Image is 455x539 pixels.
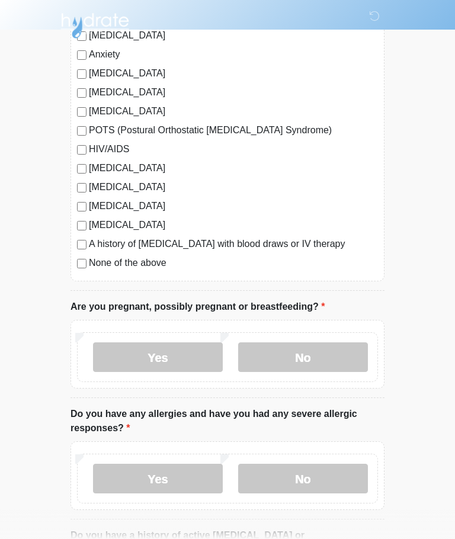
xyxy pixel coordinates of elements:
label: No [238,342,368,372]
input: [MEDICAL_DATA] [77,164,86,174]
label: Anxiety [89,47,378,62]
input: [MEDICAL_DATA] [77,88,86,98]
input: A history of [MEDICAL_DATA] with blood draws or IV therapy [77,240,86,249]
img: Hydrate IV Bar - Arcadia Logo [59,9,131,39]
label: No [238,464,368,493]
input: [MEDICAL_DATA] [77,221,86,230]
input: [MEDICAL_DATA] [77,183,86,192]
label: [MEDICAL_DATA] [89,66,378,81]
input: [MEDICAL_DATA] [77,107,86,117]
label: POTS (Postural Orthostatic [MEDICAL_DATA] Syndrome) [89,123,378,137]
label: [MEDICAL_DATA] [89,218,378,232]
label: [MEDICAL_DATA] [89,161,378,175]
label: None of the above [89,256,378,270]
label: Do you have any allergies and have you had any severe allergic responses? [71,407,384,435]
input: [MEDICAL_DATA] [77,69,86,79]
label: [MEDICAL_DATA] [89,104,378,118]
label: Yes [93,342,223,372]
input: [MEDICAL_DATA] [77,202,86,211]
label: Yes [93,464,223,493]
input: Anxiety [77,50,86,60]
label: [MEDICAL_DATA] [89,199,378,213]
label: [MEDICAL_DATA] [89,85,378,100]
input: POTS (Postural Orthostatic [MEDICAL_DATA] Syndrome) [77,126,86,136]
input: None of the above [77,259,86,268]
label: Are you pregnant, possibly pregnant or breastfeeding? [71,300,325,314]
label: HIV/AIDS [89,142,378,156]
input: HIV/AIDS [77,145,86,155]
label: [MEDICAL_DATA] [89,180,378,194]
label: A history of [MEDICAL_DATA] with blood draws or IV therapy [89,237,378,251]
